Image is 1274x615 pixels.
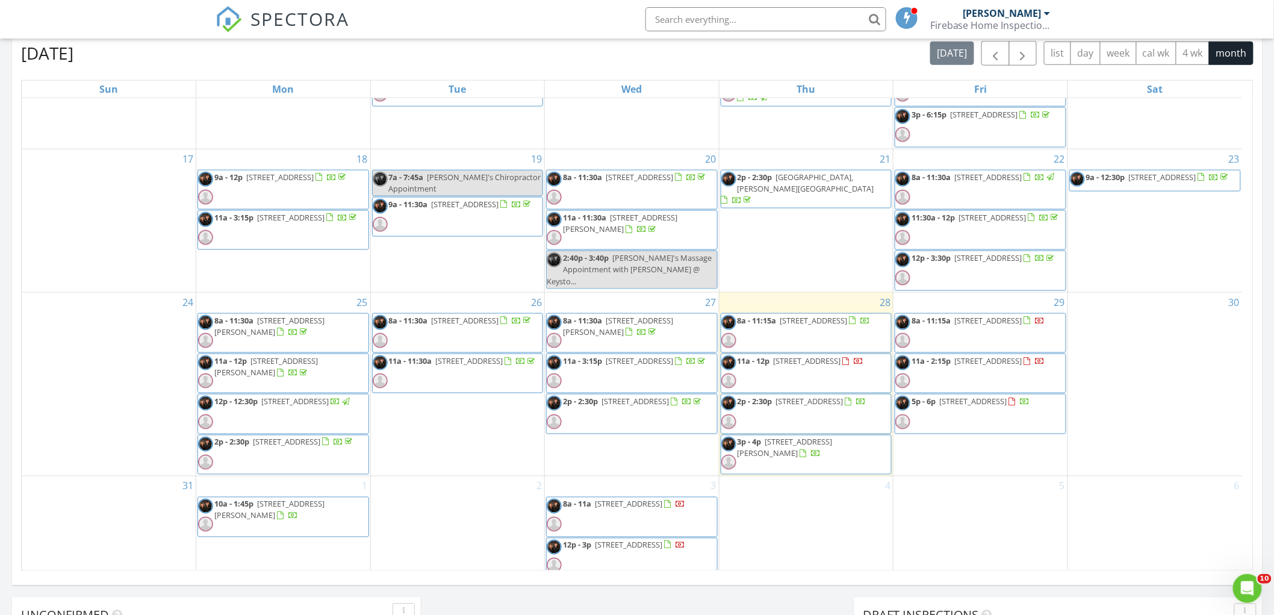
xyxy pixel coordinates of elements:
a: 11a - 2:15p [STREET_ADDRESS] [912,355,1045,366]
img: default-user-f0147aede5fd5fa78ca7ade42f37bd4542148d508eef1c3d3ea960f66861d68b.jpg [721,373,736,389]
span: [STREET_ADDRESS][PERSON_NAME] [563,212,677,234]
a: 11a - 11:30a [STREET_ADDRESS] [372,354,544,393]
a: 3p - 6:15p [STREET_ADDRESS] [895,107,1066,147]
span: [STREET_ADDRESS] [601,396,669,407]
a: Go to August 26, 2025 [529,293,544,312]
button: week [1100,42,1137,65]
a: 2p - 2:30p [STREET_ADDRESS] [738,396,866,407]
span: 2p - 2:30p [563,396,598,407]
a: Go to August 27, 2025 [703,293,719,312]
button: cal wk [1136,42,1177,65]
img: sa900004xl.jpg [547,540,562,555]
img: default-user-f0147aede5fd5fa78ca7ade42f37bd4542148d508eef1c3d3ea960f66861d68b.jpg [547,373,562,389]
button: Next month [1009,41,1037,66]
span: [STREET_ADDRESS][PERSON_NAME] [214,315,325,337]
img: default-user-f0147aede5fd5fa78ca7ade42f37bd4542148d508eef1c3d3ea960f66861d68b.jpg [721,333,736,348]
img: sa900004xl.jpg [373,199,388,214]
button: month [1209,42,1254,65]
span: [STREET_ADDRESS] [959,212,1026,223]
button: day [1070,42,1101,65]
button: 4 wk [1176,42,1210,65]
img: default-user-f0147aede5fd5fa78ca7ade42f37bd4542148d508eef1c3d3ea960f66861d68b.jpg [895,127,910,142]
span: 8a - 11:30a [563,172,602,183]
a: Go to August 21, 2025 [877,149,893,169]
span: [STREET_ADDRESS] [954,252,1022,263]
td: Go to August 28, 2025 [719,292,893,476]
a: 2p - 2:30p [STREET_ADDRESS] [563,396,703,407]
span: [STREET_ADDRESS] [595,540,662,551]
img: sa900004xl.jpg [895,172,910,187]
a: 11a - 12p [STREET_ADDRESS] [721,354,892,393]
a: 11a - 3:15p [STREET_ADDRESS] [214,212,359,223]
a: 8a - 11:30a [STREET_ADDRESS][PERSON_NAME] [214,315,325,337]
span: [STREET_ADDRESS] [950,109,1018,120]
span: 3p - 6:15p [912,109,946,120]
button: [DATE] [930,42,974,65]
span: SPECTORA [250,6,349,31]
span: [STREET_ADDRESS] [606,172,673,183]
img: sa900004xl.jpg [198,172,213,187]
a: 8a - 11:30a [STREET_ADDRESS][PERSON_NAME] [197,313,369,353]
span: 8a - 11:15a [912,315,951,326]
a: 3p - 4p [STREET_ADDRESS][PERSON_NAME] [738,437,833,459]
img: sa900004xl.jpg [895,396,910,411]
a: Go to August 25, 2025 [355,293,370,312]
a: Go to September 5, 2025 [1057,476,1067,496]
img: default-user-f0147aede5fd5fa78ca7ade42f37bd4542148d508eef1c3d3ea960f66861d68b.jpg [721,414,736,429]
button: Previous month [981,41,1010,66]
td: Go to August 21, 2025 [719,149,893,292]
td: Go to August 27, 2025 [545,292,719,476]
a: 3p - 6:15p [STREET_ADDRESS] [912,109,1052,120]
span: 11a - 3:15p [214,212,253,223]
img: default-user-f0147aede5fd5fa78ca7ade42f37bd4542148d508eef1c3d3ea960f66861d68b.jpg [198,517,213,532]
span: 9a - 12p [214,172,243,183]
a: Thursday [795,81,818,98]
a: 2p - 2:30p [STREET_ADDRESS] [197,435,369,475]
span: 8a - 11:30a [563,315,602,326]
img: default-user-f0147aede5fd5fa78ca7ade42f37bd4542148d508eef1c3d3ea960f66861d68b.jpg [198,414,213,429]
img: The Best Home Inspection Software - Spectora [216,6,242,33]
td: Go to August 29, 2025 [893,292,1068,476]
a: 2p - 2:30p [STREET_ADDRESS] [546,394,718,434]
a: Go to August 20, 2025 [703,149,719,169]
td: Go to August 22, 2025 [893,149,1068,292]
img: sa900004xl.jpg [547,172,562,187]
span: [STREET_ADDRESS] [432,315,499,326]
a: 8a - 11a [STREET_ADDRESS] [546,497,718,537]
td: Go to September 4, 2025 [719,476,893,579]
a: 11:30a - 12p [STREET_ADDRESS] [895,210,1066,250]
a: 11a - 11:30a [STREET_ADDRESS] [389,355,538,366]
a: 8a - 11:30a [STREET_ADDRESS] [895,170,1066,210]
img: sa900004xl.jpg [373,355,388,370]
a: Go to August 19, 2025 [529,149,544,169]
div: [PERSON_NAME] [963,7,1042,19]
a: 2p - 2:30p [GEOGRAPHIC_DATA], [PERSON_NAME][GEOGRAPHIC_DATA] [721,172,874,205]
img: default-user-f0147aede5fd5fa78ca7ade42f37bd4542148d508eef1c3d3ea960f66861d68b.jpg [373,333,388,348]
a: Go to September 2, 2025 [534,476,544,496]
img: sa900004xl.jpg [547,252,562,267]
img: sa900004xl.jpg [373,172,388,187]
span: 8a - 11:30a [214,315,253,326]
td: Go to September 6, 2025 [1067,476,1242,579]
img: default-user-f0147aede5fd5fa78ca7ade42f37bd4542148d508eef1c3d3ea960f66861d68b.jpg [198,455,213,470]
img: default-user-f0147aede5fd5fa78ca7ade42f37bd4542148d508eef1c3d3ea960f66861d68b.jpg [547,333,562,348]
a: 10a - 1:45p [STREET_ADDRESS][PERSON_NAME] [214,499,325,521]
span: [STREET_ADDRESS][PERSON_NAME] [214,499,325,521]
img: default-user-f0147aede5fd5fa78ca7ade42f37bd4542148d508eef1c3d3ea960f66861d68b.jpg [373,373,388,389]
span: 8a - 11a [563,499,591,510]
td: Go to August 20, 2025 [545,149,719,292]
a: 5p - 6p [STREET_ADDRESS] [895,394,1066,434]
span: [GEOGRAPHIC_DATA], [PERSON_NAME][GEOGRAPHIC_DATA] [738,172,874,194]
td: Go to August 23, 2025 [1067,149,1242,292]
span: 10a - 1:45p [214,499,253,510]
img: sa900004xl.jpg [373,315,388,330]
a: 8a - 11:15a [STREET_ADDRESS] [912,315,1045,326]
img: default-user-f0147aede5fd5fa78ca7ade42f37bd4542148d508eef1c3d3ea960f66861d68b.jpg [895,230,910,245]
span: 11:30a - 12p [912,212,955,223]
a: 11a - 11:30a [STREET_ADDRESS][PERSON_NAME] [563,212,677,234]
a: SPECTORA [216,16,349,42]
span: 11a - 11:30a [389,355,432,366]
a: 8a - 11:15a [STREET_ADDRESS] [721,313,892,353]
a: 11a - 12p [STREET_ADDRESS][PERSON_NAME] [214,355,318,378]
img: sa900004xl.jpg [547,355,562,370]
